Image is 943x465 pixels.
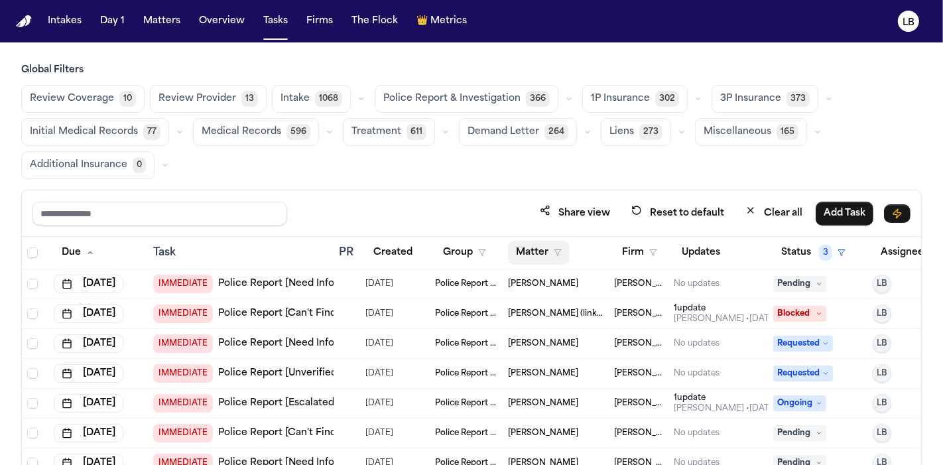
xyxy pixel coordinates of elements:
button: Treatment611 [343,118,435,146]
span: 10 [119,91,136,107]
button: Medical Records596 [193,118,319,146]
span: 3P Insurance [720,92,781,105]
button: Overview [194,9,250,33]
button: Matters [138,9,186,33]
button: 1P Insurance302 [582,85,688,113]
button: Clear all [737,201,810,226]
button: Police Report & Investigation366 [375,85,558,113]
button: Additional Insurance0 [21,151,155,179]
button: Immediate Task [884,204,911,223]
span: Review Provider [158,92,236,105]
span: 13 [241,91,258,107]
span: 0 [133,157,146,173]
span: 264 [544,124,568,140]
span: 77 [143,124,160,140]
span: Intake [281,92,310,105]
span: 596 [286,124,310,140]
button: Day 1 [95,9,130,33]
button: Review Coverage10 [21,85,145,113]
button: Tasks [258,9,293,33]
button: Initial Medical Records77 [21,118,169,146]
span: Miscellaneous [704,125,771,139]
button: 3P Insurance373 [712,85,818,113]
button: Miscellaneous165 [695,118,807,146]
span: 165 [777,124,798,140]
span: 373 [786,91,810,107]
button: Liens273 [601,118,671,146]
span: Liens [609,125,634,139]
span: Police Report & Investigation [383,92,521,105]
button: Intake1068 [272,85,351,113]
button: Review Provider13 [150,85,267,113]
button: Add Task [816,202,873,226]
span: Review Coverage [30,92,114,105]
span: Initial Medical Records [30,125,138,139]
span: 273 [639,124,662,140]
span: 1P Insurance [591,92,650,105]
span: Treatment [351,125,401,139]
button: Firms [301,9,338,33]
button: Demand Letter264 [459,118,577,146]
span: Demand Letter [468,125,539,139]
span: 366 [526,91,550,107]
span: Medical Records [202,125,281,139]
button: The Flock [346,9,403,33]
a: Home [16,15,32,28]
button: Reset to default [623,201,732,226]
button: Intakes [42,9,87,33]
span: Additional Insurance [30,159,127,172]
span: 611 [407,124,426,140]
button: Share view [532,201,618,226]
span: 1068 [315,91,342,107]
h3: Global Filters [21,64,922,77]
button: crownMetrics [411,9,472,33]
span: 302 [655,91,679,107]
img: Finch Logo [16,15,32,28]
